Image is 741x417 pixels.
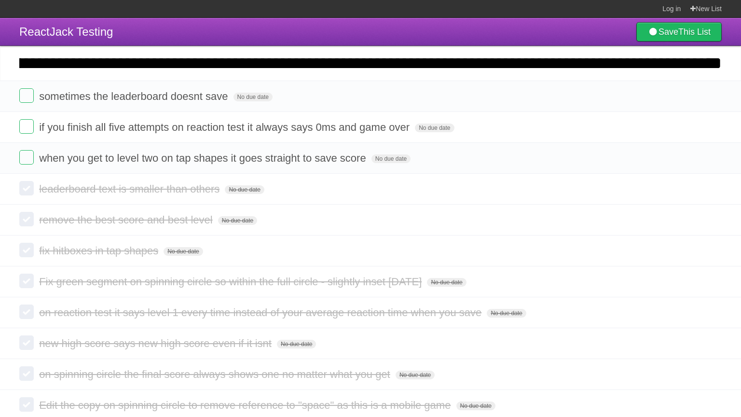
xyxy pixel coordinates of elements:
label: Done [19,150,34,165]
span: new high score says new high score even if it isnt [39,337,274,349]
label: Done [19,397,34,412]
label: Done [19,88,34,103]
span: No due date [415,124,454,132]
span: leaderboard text is smaller than others [39,183,222,195]
span: No due date [396,371,435,379]
span: Edit the copy on spinning circle to remove reference to "space" as this is a mobile game [39,399,453,411]
span: No due date [164,247,203,256]
label: Done [19,274,34,288]
a: SaveThis List [636,22,722,42]
span: when you get to level two on tap shapes it goes straight to save score [39,152,369,164]
label: Done [19,243,34,257]
label: Done [19,366,34,381]
span: fix hitboxes in tap shapes [39,245,161,257]
label: Done [19,212,34,226]
span: No due date [218,216,257,225]
span: No due date [371,154,411,163]
span: on spinning circle the final score always shows one no matter what you get [39,368,393,380]
label: Done [19,335,34,350]
span: if you finish all five attempts on reaction test it always says 0ms and game over [39,121,412,133]
span: No due date [487,309,526,318]
span: No due date [277,340,316,348]
span: No due date [456,402,495,410]
span: No due date [233,93,273,101]
span: on reaction test it says level 1 every time instead of your average reaction time when you save [39,306,484,319]
span: sometimes the leaderboard doesnt save [39,90,230,102]
span: remove the best score and best level [39,214,215,226]
label: Done [19,181,34,195]
label: Done [19,305,34,319]
span: ReactJack Testing [19,25,113,38]
span: No due date [427,278,466,287]
b: This List [678,27,711,37]
label: Done [19,119,34,134]
span: Fix green segment on spinning circle so within the full circle - slightly inset [DATE] [39,276,424,288]
span: No due date [225,185,264,194]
